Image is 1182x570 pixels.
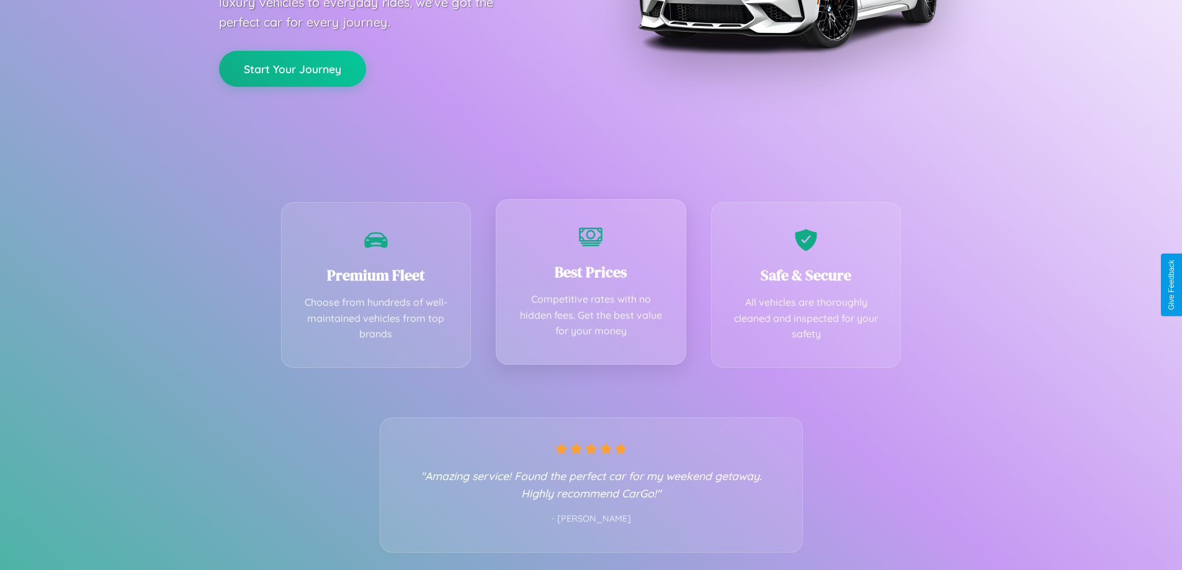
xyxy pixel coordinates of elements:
h3: Premium Fleet [300,265,452,285]
p: Competitive rates with no hidden fees. Get the best value for your money [515,292,667,339]
p: All vehicles are thoroughly cleaned and inspected for your safety [730,295,882,342]
button: Start Your Journey [219,51,366,87]
div: Give Feedback [1167,260,1176,310]
p: Choose from hundreds of well-maintained vehicles from top brands [300,295,452,342]
h3: Best Prices [515,262,667,282]
p: "Amazing service! Found the perfect car for my weekend getaway. Highly recommend CarGo!" [405,467,777,502]
h3: Safe & Secure [730,265,882,285]
p: - [PERSON_NAME] [405,511,777,527]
